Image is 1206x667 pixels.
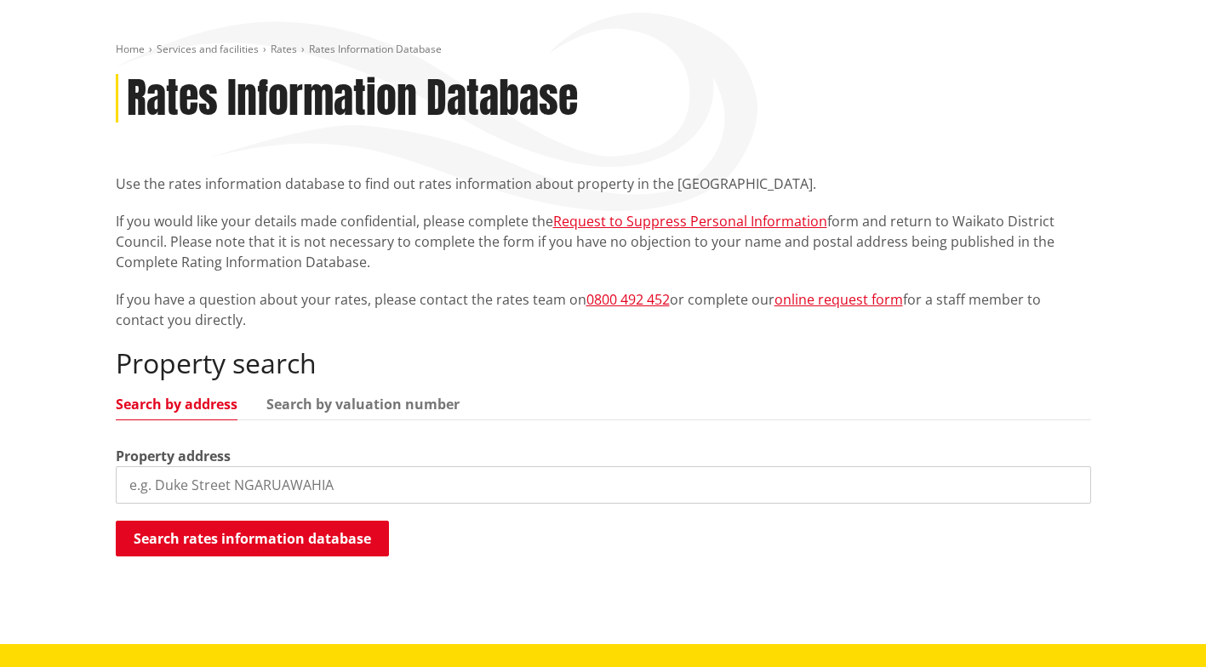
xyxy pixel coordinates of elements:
[1128,596,1189,657] iframe: Messenger Launcher
[586,290,670,309] a: 0800 492 452
[116,397,237,411] a: Search by address
[116,43,1091,57] nav: breadcrumb
[157,42,259,56] a: Services and facilities
[116,446,231,466] label: Property address
[116,174,1091,194] p: Use the rates information database to find out rates information about property in the [GEOGRAPHI...
[774,290,903,309] a: online request form
[116,347,1091,379] h2: Property search
[553,212,827,231] a: Request to Suppress Personal Information
[266,397,460,411] a: Search by valuation number
[309,42,442,56] span: Rates Information Database
[116,211,1091,272] p: If you would like your details made confidential, please complete the form and return to Waikato ...
[116,42,145,56] a: Home
[116,289,1091,330] p: If you have a question about your rates, please contact the rates team on or complete our for a s...
[271,42,297,56] a: Rates
[127,74,578,123] h1: Rates Information Database
[116,466,1091,504] input: e.g. Duke Street NGARUAWAHIA
[116,521,389,556] button: Search rates information database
